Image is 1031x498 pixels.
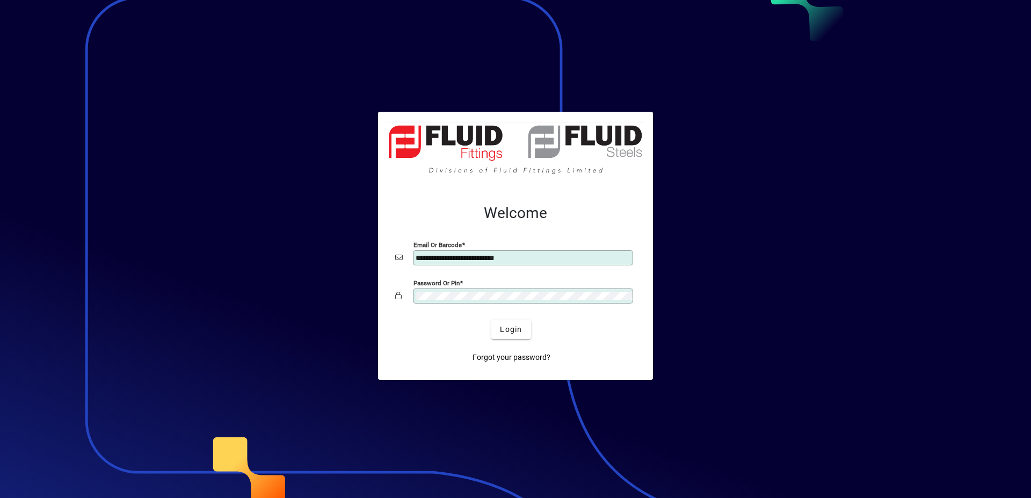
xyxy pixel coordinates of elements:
a: Forgot your password? [468,348,555,367]
button: Login [491,320,531,339]
mat-label: Email or Barcode [413,241,462,249]
h2: Welcome [395,204,636,222]
mat-label: Password or Pin [413,279,460,287]
span: Forgot your password? [473,352,550,363]
span: Login [500,324,522,335]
